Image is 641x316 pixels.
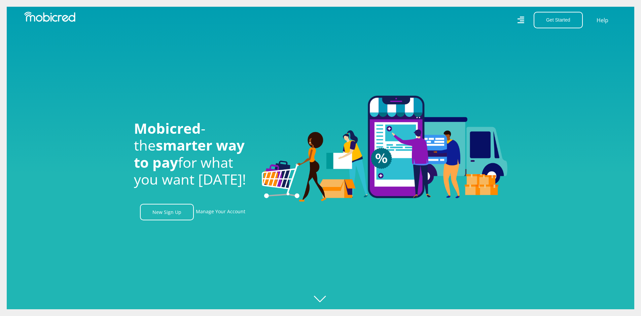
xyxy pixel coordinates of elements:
h1: - the for what you want [DATE]! [134,120,252,188]
a: New Sign Up [140,204,194,220]
button: Get Started [534,12,583,28]
a: Help [596,16,609,25]
img: Mobicred [24,12,75,22]
a: Manage Your Account [196,204,245,220]
span: Mobicred [134,119,201,138]
span: smarter way to pay [134,135,245,171]
img: Welcome to Mobicred [262,96,507,202]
